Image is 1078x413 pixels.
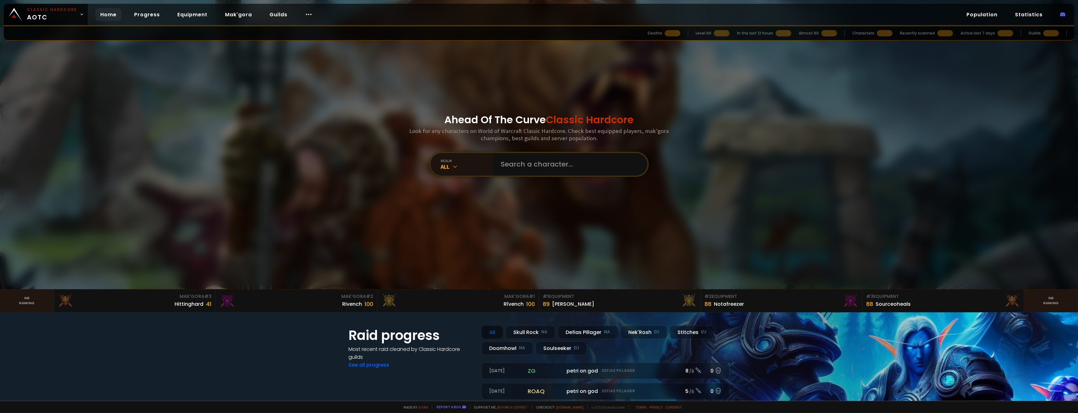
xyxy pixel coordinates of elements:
[219,293,373,300] div: Mak'Gora
[220,8,257,21] a: Mak'gora
[364,300,373,308] div: 100
[381,293,535,300] div: Mak'Gora
[504,300,524,308] div: Rîvench
[400,405,428,410] span: Made by
[27,7,77,13] small: Classic Hardcore
[4,4,88,25] a: Classic HardcoreAOTC
[665,405,682,410] a: Consent
[264,8,292,21] a: Guilds
[876,300,911,308] div: Sourceoheals
[574,345,579,351] small: EU
[649,405,663,410] a: Privacy
[348,361,389,368] a: See all progress
[441,158,493,163] div: realm
[58,293,212,300] div: Mak'Gora
[961,8,1002,21] a: Population
[552,300,594,308] div: [PERSON_NAME]
[129,8,165,21] a: Progress
[866,293,873,299] span: # 3
[481,326,503,339] div: All
[960,30,995,36] div: Active last 7 days
[348,326,474,345] h1: Raid progress
[481,383,730,400] a: [DATE]roaqpetri on godDefias Pillager5 /60
[175,300,203,308] div: Hittinghard
[366,293,373,299] span: # 2
[342,300,362,308] div: Rivench
[204,293,212,299] span: # 3
[866,300,873,308] div: 88
[481,342,533,355] div: Doomhowl
[497,405,528,410] a: Buy me a coffee
[539,289,701,312] a: #1Equipment89[PERSON_NAME]
[670,326,714,339] div: Stitches
[546,113,634,127] span: Classic Hardcore
[54,289,216,312] a: Mak'Gora#3Hittinghard41
[701,289,862,312] a: #2Equipment88Notafreezer
[505,326,555,339] div: Skull Rock
[348,345,474,361] h4: Most recent raid cleaned by Classic Hardcore guilds
[481,363,730,379] a: [DATE]zgpetri on godDefias Pillager8 /90
[866,293,1020,300] div: Equipment
[419,405,428,410] a: a fan
[172,8,212,21] a: Equipment
[696,30,711,36] div: Level 60
[497,153,640,176] input: Search a character...
[714,300,744,308] div: Notafreezer
[543,300,550,308] div: 89
[27,7,77,22] span: AOTC
[470,405,528,410] span: Support me,
[1024,289,1078,312] a: Seeranking
[377,289,539,312] a: Mak'Gora#1Rîvench100
[737,30,773,36] div: In the last 12 hours
[444,112,634,127] h1: Ahead Of The Curve
[900,30,935,36] div: Recently scanned
[704,300,711,308] div: 88
[526,300,535,308] div: 100
[704,293,712,299] span: # 2
[541,329,547,335] small: NA
[587,405,625,410] span: v. d752d5 - production
[407,127,671,142] h3: Look for any characters on World of Warcraft Classic Hardcore. Check best equipped players, mak'g...
[216,289,377,312] a: Mak'Gora#2Rivench100
[620,326,667,339] div: Nek'Rosh
[206,300,212,308] div: 41
[648,30,662,36] div: Deaths
[604,329,610,335] small: NA
[556,405,583,410] a: [DOMAIN_NAME]
[532,405,583,410] span: Checkout
[704,293,858,300] div: Equipment
[536,342,587,355] div: Soulseeker
[852,30,874,36] div: Characters
[558,326,618,339] div: Defias Pillager
[543,293,549,299] span: # 1
[529,293,535,299] span: # 1
[1010,8,1048,21] a: Statistics
[519,345,525,351] small: NA
[543,293,697,300] div: Equipment
[799,30,819,36] div: Almost 60
[1028,30,1041,36] div: Guilds
[441,163,493,170] div: All
[635,405,647,410] a: Terms
[95,8,122,21] a: Home
[654,329,659,335] small: EU
[437,405,461,409] a: Report a bug
[701,329,706,335] small: EU
[862,289,1024,312] a: #3Equipment88Sourceoheals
